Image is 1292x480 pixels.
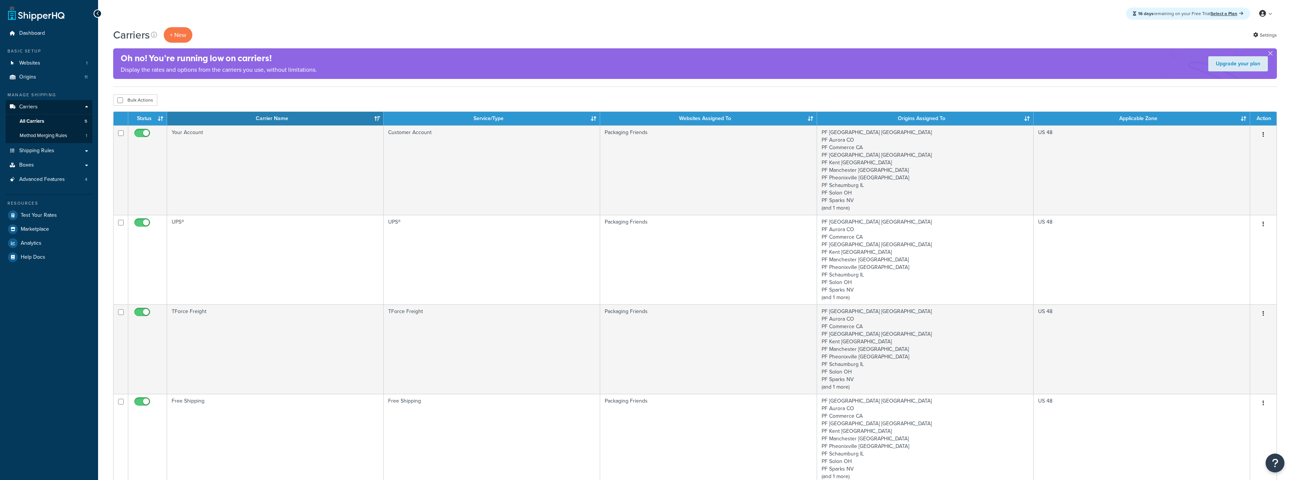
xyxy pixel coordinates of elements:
span: Dashboard [19,30,45,37]
td: UPS® [167,215,384,304]
span: 4 [85,176,88,183]
span: Origins [19,74,36,80]
td: US 48 [1034,304,1250,394]
span: Analytics [21,240,41,247]
td: US 48 [1034,215,1250,304]
td: Packaging Friends [600,125,817,215]
span: Help Docs [21,254,45,261]
a: Shipping Rules [6,144,92,158]
a: ShipperHQ Home [8,6,65,21]
strong: 16 days [1138,10,1154,17]
span: Boxes [19,162,34,168]
a: All Carriers 5 [6,114,92,128]
a: Analytics [6,236,92,250]
td: US 48 [1034,125,1250,215]
td: TForce Freight [167,304,384,394]
div: remaining on your Free Trial [1126,8,1250,20]
a: Carriers [6,100,92,114]
a: Test Your Rates [6,208,92,222]
h1: Carriers [113,28,150,42]
a: Origins 11 [6,70,92,84]
td: UPS® [384,215,600,304]
td: Packaging Friends [600,215,817,304]
td: PF [GEOGRAPHIC_DATA] [GEOGRAPHIC_DATA] PF Aurora CO PF Commerce CA PF [GEOGRAPHIC_DATA] [GEOGRAPH... [817,304,1034,394]
span: 11 [84,74,88,80]
li: Carriers [6,100,92,143]
a: Method Merging Rules 1 [6,129,92,143]
button: Bulk Actions [113,94,157,106]
li: Websites [6,56,92,70]
span: Test Your Rates [21,212,57,219]
a: Dashboard [6,26,92,40]
div: Manage Shipping [6,92,92,98]
a: Settings [1253,30,1277,40]
a: Boxes [6,158,92,172]
td: Packaging Friends [600,304,817,394]
a: Marketplace [6,222,92,236]
button: Open Resource Center [1266,454,1284,472]
li: Origins [6,70,92,84]
td: Your Account [167,125,384,215]
span: Method Merging Rules [20,133,67,139]
li: All Carriers [6,114,92,128]
th: Service/Type: activate to sort column ascending [384,112,600,125]
td: PF [GEOGRAPHIC_DATA] [GEOGRAPHIC_DATA] PF Aurora CO PF Commerce CA PF [GEOGRAPHIC_DATA] [GEOGRAPH... [817,215,1034,304]
span: Websites [19,60,40,66]
a: Help Docs [6,250,92,264]
span: Advanced Features [19,176,65,183]
td: PF [GEOGRAPHIC_DATA] [GEOGRAPHIC_DATA] PF Aurora CO PF Commerce CA PF [GEOGRAPHIC_DATA] [GEOGRAPH... [817,125,1034,215]
div: Resources [6,200,92,207]
span: Carriers [19,104,38,110]
a: Upgrade your plan [1208,56,1268,71]
td: Customer Account [384,125,600,215]
a: Select a Plan [1211,10,1243,17]
h4: Oh no! You’re running low on carriers! [121,52,317,65]
th: Websites Assigned To: activate to sort column ascending [600,112,817,125]
th: Status: activate to sort column ascending [128,112,167,125]
th: Origins Assigned To: activate to sort column ascending [817,112,1034,125]
li: Advanced Features [6,173,92,187]
button: + New [164,27,192,43]
a: Websites 1 [6,56,92,70]
span: 5 [84,118,87,125]
a: Advanced Features 4 [6,173,92,187]
span: Shipping Rules [19,148,54,154]
div: Basic Setup [6,48,92,54]
span: All Carriers [20,118,44,125]
td: TForce Freight [384,304,600,394]
span: 1 [86,60,88,66]
p: Display the rates and options from the carriers you use, without limitations. [121,65,317,75]
th: Carrier Name: activate to sort column ascending [167,112,384,125]
span: 1 [86,133,87,139]
th: Action [1250,112,1277,125]
span: Marketplace [21,226,49,233]
th: Applicable Zone: activate to sort column ascending [1034,112,1250,125]
li: Method Merging Rules [6,129,92,143]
